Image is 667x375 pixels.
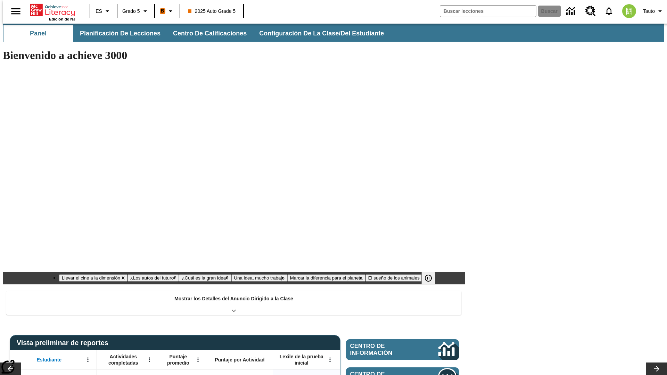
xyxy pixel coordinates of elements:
[346,339,459,360] a: Centro de información
[74,25,166,42] button: Planificación de lecciones
[646,362,667,375] button: Carrusel de lecciones, seguir
[37,357,62,363] span: Estudiante
[17,339,112,347] span: Vista preliminar de reportes
[581,2,600,20] a: Centro de recursos, Se abrirá en una pestaña nueva.
[350,343,415,357] span: Centro de información
[3,49,465,62] h1: Bienvenido a achieve 3000
[127,274,179,282] button: Diapositiva 2 ¿Los autos del futuro?
[92,5,115,17] button: Lenguaje: ES, Selecciona un idioma
[120,5,152,17] button: Grado: Grado 5, Elige un grado
[231,274,287,282] button: Diapositiva 4 Una idea, mucho trabajo
[6,1,26,22] button: Abrir el menú lateral
[30,2,75,21] div: Portada
[157,5,178,17] button: Boost El color de la clase es anaranjado. Cambiar el color de la clase.
[162,353,195,366] span: Puntaje promedio
[618,2,640,20] button: Escoja un nuevo avatar
[100,353,146,366] span: Actividades completadas
[83,355,93,365] button: Abrir menú
[144,355,155,365] button: Abrir menú
[59,274,127,282] button: Diapositiva 1 Llevar el cine a la dimensión X
[96,8,102,15] span: ES
[421,272,442,284] div: Pausar
[3,25,390,42] div: Subbarra de navegación
[167,25,252,42] button: Centro de calificaciones
[161,7,164,15] span: B
[276,353,327,366] span: Lexile de la prueba inicial
[254,25,389,42] button: Configuración de la clase/del estudiante
[622,4,636,18] img: avatar image
[188,8,236,15] span: 2025 Auto Grade 5
[600,2,618,20] a: Notificaciones
[30,3,75,17] a: Portada
[215,357,264,363] span: Puntaje por Actividad
[562,2,581,21] a: Centro de información
[440,6,536,17] input: Buscar campo
[3,24,664,42] div: Subbarra de navegación
[49,17,75,21] span: Edición de NJ
[287,274,365,282] button: Diapositiva 5 Marcar la diferencia para el planeta
[325,355,335,365] button: Abrir menú
[640,5,667,17] button: Perfil/Configuración
[193,355,203,365] button: Abrir menú
[174,295,293,302] p: Mostrar los Detalles del Anuncio Dirigido a la Clase
[365,274,422,282] button: Diapositiva 6 El sueño de los animales
[179,274,231,282] button: Diapositiva 3 ¿Cuál es la gran idea?
[6,291,461,315] div: Mostrar los Detalles del Anuncio Dirigido a la Clase
[3,25,73,42] button: Panel
[643,8,655,15] span: Tauto
[421,272,435,284] button: Pausar
[122,8,140,15] span: Grado 5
